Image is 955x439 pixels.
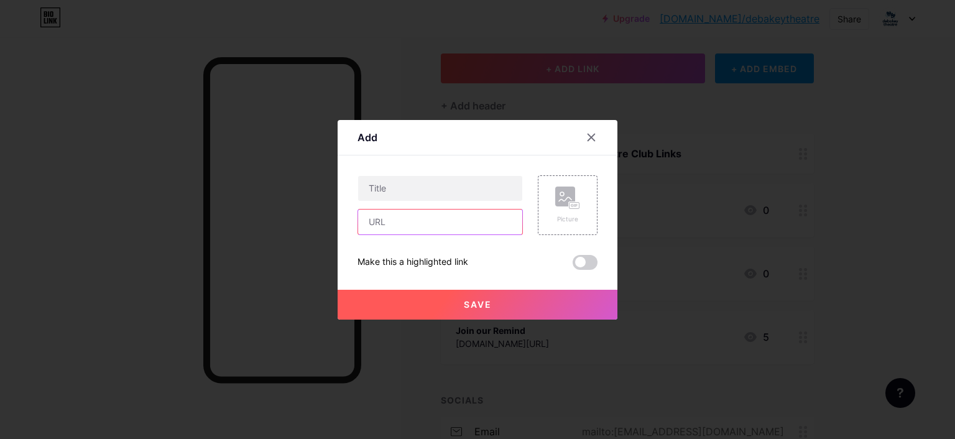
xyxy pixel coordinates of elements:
[464,299,492,310] span: Save
[358,176,522,201] input: Title
[358,210,522,234] input: URL
[358,255,468,270] div: Make this a highlighted link
[338,290,617,320] button: Save
[555,215,580,224] div: Picture
[358,130,377,145] div: Add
